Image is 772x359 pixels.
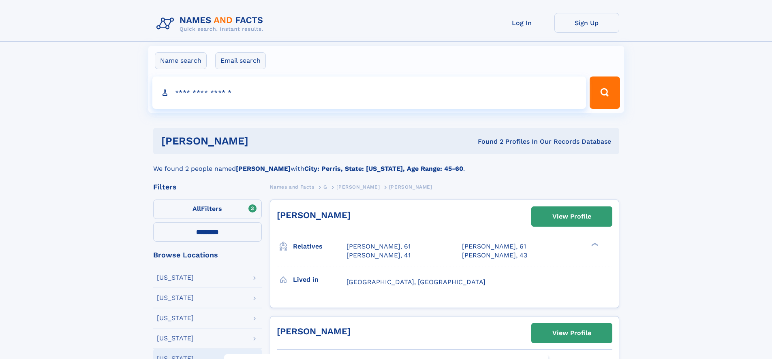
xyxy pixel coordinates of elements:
b: [PERSON_NAME] [236,165,291,172]
span: [GEOGRAPHIC_DATA], [GEOGRAPHIC_DATA] [346,278,485,286]
label: Name search [155,52,207,69]
img: Logo Names and Facts [153,13,270,35]
div: [US_STATE] [157,335,194,342]
span: All [192,205,201,212]
a: [PERSON_NAME], 61 [346,242,411,251]
div: We found 2 people named with . [153,154,619,174]
div: View Profile [552,207,591,226]
div: [US_STATE] [157,315,194,321]
a: G [323,182,327,192]
button: Search Button [590,76,620,109]
div: ❯ [589,242,599,247]
label: Filters [153,200,262,219]
span: [PERSON_NAME] [389,184,432,190]
a: View Profile [532,323,612,343]
a: Sign Up [554,13,619,33]
input: search input [152,76,586,109]
a: [PERSON_NAME] [277,326,351,336]
h1: [PERSON_NAME] [161,136,363,146]
a: [PERSON_NAME] [336,182,380,192]
a: [PERSON_NAME] [277,210,351,220]
div: Filters [153,183,262,191]
h3: Lived in [293,273,346,287]
span: G [323,184,327,190]
a: [PERSON_NAME], 43 [462,251,527,260]
div: Found 2 Profiles In Our Records Database [363,137,611,146]
b: City: Perris, State: [US_STATE], Age Range: 45-60 [304,165,463,172]
a: Names and Facts [270,182,314,192]
a: View Profile [532,207,612,226]
span: [PERSON_NAME] [336,184,380,190]
div: View Profile [552,324,591,342]
div: [US_STATE] [157,274,194,281]
div: [US_STATE] [157,295,194,301]
label: Email search [215,52,266,69]
div: Browse Locations [153,251,262,259]
a: [PERSON_NAME], 61 [462,242,526,251]
h3: Relatives [293,240,346,253]
a: Log In [490,13,554,33]
a: [PERSON_NAME], 41 [346,251,411,260]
